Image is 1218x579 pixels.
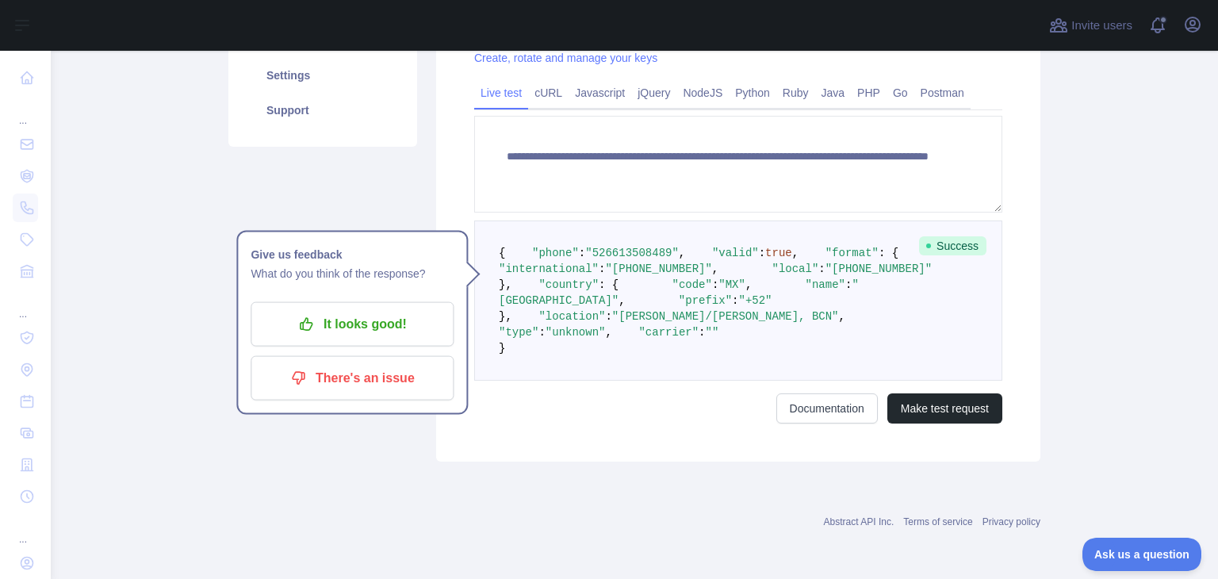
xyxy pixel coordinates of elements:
[732,294,738,307] span: :
[745,278,752,291] span: ,
[825,247,879,259] span: "format"
[247,93,398,128] a: Support
[699,326,705,339] span: :
[839,310,845,323] span: ,
[499,278,512,291] span: },
[765,247,792,259] span: true
[631,80,676,105] a: jQuery
[262,311,442,338] p: It looks good!
[815,80,852,105] a: Java
[538,310,605,323] span: "location"
[738,294,772,307] span: "+52"
[528,80,569,105] a: cURL
[712,278,718,291] span: :
[1082,538,1202,571] iframe: Toggle Customer Support
[792,247,799,259] span: ,
[599,278,619,291] span: : {
[579,247,585,259] span: :
[679,294,732,307] span: "prefix"
[706,326,719,339] span: ""
[729,80,776,105] a: Python
[605,263,711,275] span: "[PHONE_NUMBER]"
[672,278,711,291] span: "code"
[499,263,599,275] span: "international"
[914,80,971,105] a: Postman
[887,80,914,105] a: Go
[676,80,729,105] a: NodeJS
[879,247,898,259] span: : {
[499,247,505,259] span: {
[251,356,454,401] button: There's an issue
[538,326,545,339] span: :
[1071,17,1132,35] span: Invite users
[619,294,625,307] span: ,
[499,326,538,339] span: "type"
[599,263,605,275] span: :
[776,80,815,105] a: Ruby
[251,302,454,347] button: It looks good!
[1046,13,1136,38] button: Invite users
[712,263,718,275] span: ,
[262,365,442,392] p: There's an issue
[903,516,972,527] a: Terms of service
[851,80,887,105] a: PHP
[605,310,611,323] span: :
[825,263,932,275] span: "[PHONE_NUMBER]"
[772,263,818,275] span: "local"
[13,289,38,320] div: ...
[776,393,878,424] a: Documentation
[569,80,631,105] a: Javascript
[532,247,579,259] span: "phone"
[499,278,859,307] span: "[GEOGRAPHIC_DATA]"
[818,263,825,275] span: :
[538,278,599,291] span: "country"
[499,342,505,355] span: }
[585,247,679,259] span: "526613508489"
[919,236,986,255] span: Success
[605,326,611,339] span: ,
[679,247,685,259] span: ,
[499,310,512,323] span: },
[13,514,38,546] div: ...
[251,245,454,264] h1: Give us feedback
[546,326,606,339] span: "unknown"
[247,58,398,93] a: Settings
[474,80,528,105] a: Live test
[712,247,759,259] span: "valid"
[759,247,765,259] span: :
[474,52,657,64] a: Create, rotate and manage your keys
[13,95,38,127] div: ...
[638,326,699,339] span: "carrier"
[806,278,845,291] span: "name"
[718,278,745,291] span: "MX"
[824,516,894,527] a: Abstract API Inc.
[251,264,454,283] p: What do you think of the response?
[887,393,1002,424] button: Make test request
[612,310,839,323] span: "[PERSON_NAME]/[PERSON_NAME], BCN"
[982,516,1040,527] a: Privacy policy
[845,278,852,291] span: :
